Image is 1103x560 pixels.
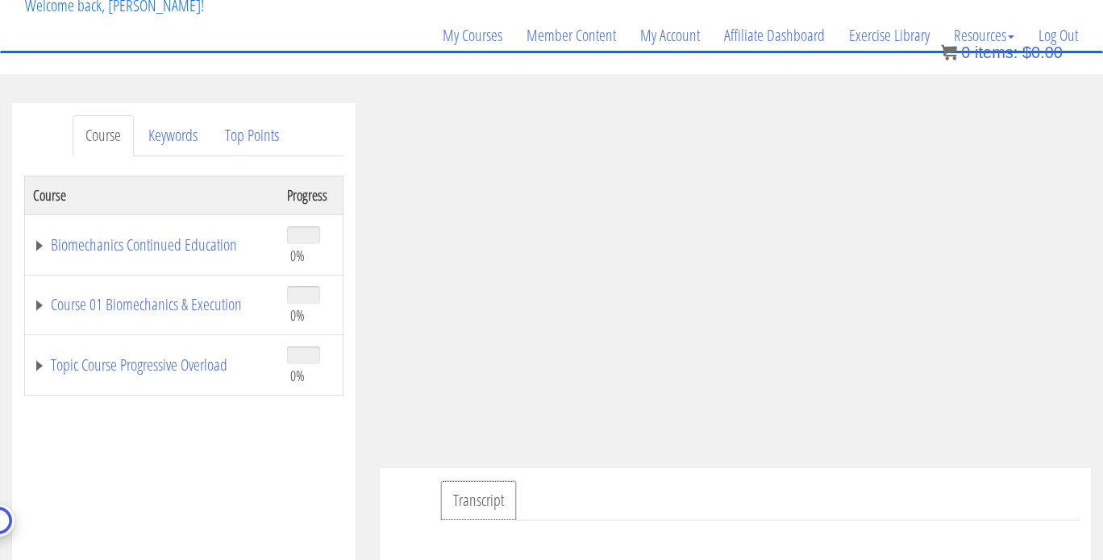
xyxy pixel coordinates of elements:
[290,247,305,264] span: 0%
[975,44,1018,61] span: items:
[1022,44,1031,61] span: $
[33,237,271,253] a: Biomechanics Continued Education
[135,115,210,156] a: Keywords
[941,44,1063,61] a: 0 items: $0.00
[212,115,292,156] a: Top Points
[941,44,957,60] img: icon11.png
[25,176,279,214] th: Course
[33,297,271,313] a: Course 01 Biomechanics & Execution
[440,480,517,521] a: Transcript
[290,306,305,324] span: 0%
[279,176,343,214] th: Progress
[290,367,305,384] span: 0%
[1022,44,1063,61] bdi: 0.00
[33,357,271,373] a: Topic Course Progressive Overload
[73,115,134,156] a: Course
[961,44,970,61] span: 0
